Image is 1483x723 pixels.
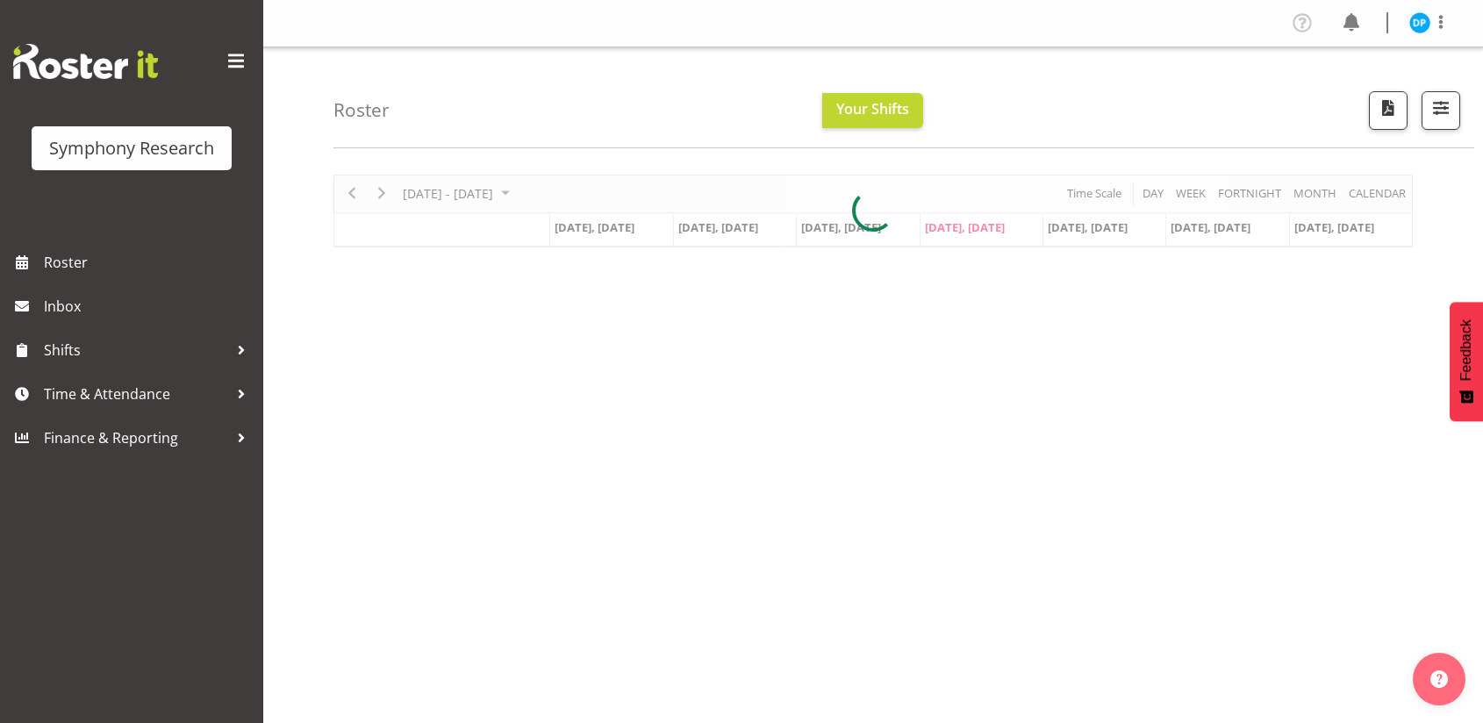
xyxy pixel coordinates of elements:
[1409,12,1430,33] img: divyadeep-parmar11611.jpg
[44,337,228,363] span: Shifts
[49,135,214,161] div: Symphony Research
[13,44,158,79] img: Rosterit website logo
[836,99,909,118] span: Your Shifts
[1458,319,1474,381] span: Feedback
[1450,302,1483,421] button: Feedback - Show survey
[333,100,390,120] h4: Roster
[44,425,228,451] span: Finance & Reporting
[44,381,228,407] span: Time & Attendance
[44,293,254,319] span: Inbox
[1422,91,1460,130] button: Filter Shifts
[822,93,923,128] button: Your Shifts
[44,249,254,276] span: Roster
[1369,91,1408,130] button: Download a PDF of the roster according to the set date range.
[1430,670,1448,688] img: help-xxl-2.png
